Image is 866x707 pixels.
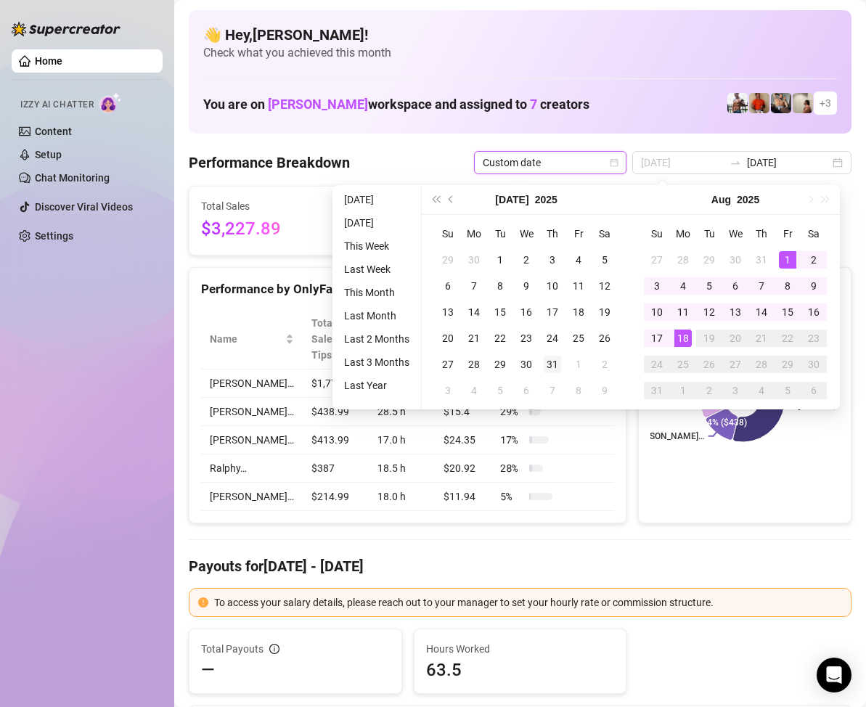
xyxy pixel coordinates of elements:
[500,489,523,504] span: 5 %
[269,644,279,654] span: info-circle
[648,277,666,295] div: 3
[461,377,487,404] td: 2025-08-04
[748,221,775,247] th: Th
[805,303,822,321] div: 16
[700,251,718,269] div: 29
[338,214,415,232] li: [DATE]
[722,299,748,325] td: 2025-08-13
[748,377,775,404] td: 2025-09-04
[779,330,796,347] div: 22
[518,251,535,269] div: 2
[722,377,748,404] td: 2025-09-03
[203,45,837,61] span: Check what you achieved this month
[435,483,491,511] td: $11.94
[518,277,535,295] div: 9
[461,299,487,325] td: 2025-07-14
[338,330,415,348] li: Last 2 Months
[592,299,618,325] td: 2025-07-19
[465,356,483,373] div: 28
[513,325,539,351] td: 2025-07-23
[201,198,333,214] span: Total Sales
[303,398,369,426] td: $438.99
[539,221,565,247] th: Th
[775,351,801,377] td: 2025-08-29
[303,426,369,454] td: $413.99
[544,356,561,373] div: 31
[210,331,282,347] span: Name
[565,351,592,377] td: 2025-08-01
[439,277,457,295] div: 6
[201,369,303,398] td: [PERSON_NAME]…
[539,299,565,325] td: 2025-07-17
[513,351,539,377] td: 2025-07-30
[500,460,523,476] span: 28 %
[189,152,350,173] h4: Performance Breakdown
[495,185,528,214] button: Choose a month
[805,251,822,269] div: 2
[435,247,461,273] td: 2025-06-29
[201,216,333,243] span: $3,227.89
[201,483,303,511] td: [PERSON_NAME]…
[565,247,592,273] td: 2025-07-04
[570,277,587,295] div: 11
[500,404,523,420] span: 29 %
[696,247,722,273] td: 2025-07-29
[748,273,775,299] td: 2025-08-07
[203,97,589,113] h1: You are on workspace and assigned to creators
[201,279,614,299] div: Performance by OnlyFans Creator
[700,382,718,399] div: 2
[674,356,692,373] div: 25
[303,454,369,483] td: $387
[565,299,592,325] td: 2025-07-18
[491,330,509,347] div: 22
[491,251,509,269] div: 1
[428,185,444,214] button: Last year (Control + left)
[674,382,692,399] div: 1
[670,299,696,325] td: 2025-08-11
[518,382,535,399] div: 6
[201,454,303,483] td: Ralphy…
[544,330,561,347] div: 24
[753,382,770,399] div: 4
[592,325,618,351] td: 2025-07-26
[544,382,561,399] div: 7
[644,325,670,351] td: 2025-08-17
[201,426,303,454] td: [PERSON_NAME]…
[338,237,415,255] li: This Week
[530,97,537,112] span: 7
[753,277,770,295] div: 7
[487,273,513,299] td: 2025-07-08
[596,382,613,399] div: 9
[805,277,822,295] div: 9
[727,382,744,399] div: 3
[670,325,696,351] td: 2025-08-18
[805,330,822,347] div: 23
[775,299,801,325] td: 2025-08-15
[461,325,487,351] td: 2025-07-21
[518,303,535,321] div: 16
[513,247,539,273] td: 2025-07-02
[465,277,483,295] div: 7
[730,157,741,168] span: to
[435,273,461,299] td: 2025-07-06
[369,426,436,454] td: 17.0 h
[775,247,801,273] td: 2025-08-01
[670,273,696,299] td: 2025-08-04
[696,299,722,325] td: 2025-08-12
[722,351,748,377] td: 2025-08-27
[610,158,618,167] span: calendar
[544,303,561,321] div: 17
[696,351,722,377] td: 2025-08-26
[303,309,369,369] th: Total Sales & Tips
[696,221,722,247] th: Tu
[727,93,748,113] img: JUSTIN
[500,432,523,448] span: 17 %
[439,356,457,373] div: 27
[487,247,513,273] td: 2025-07-01
[644,221,670,247] th: Su
[570,303,587,321] div: 18
[539,273,565,299] td: 2025-07-10
[487,377,513,404] td: 2025-08-05
[779,356,796,373] div: 29
[801,221,827,247] th: Sa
